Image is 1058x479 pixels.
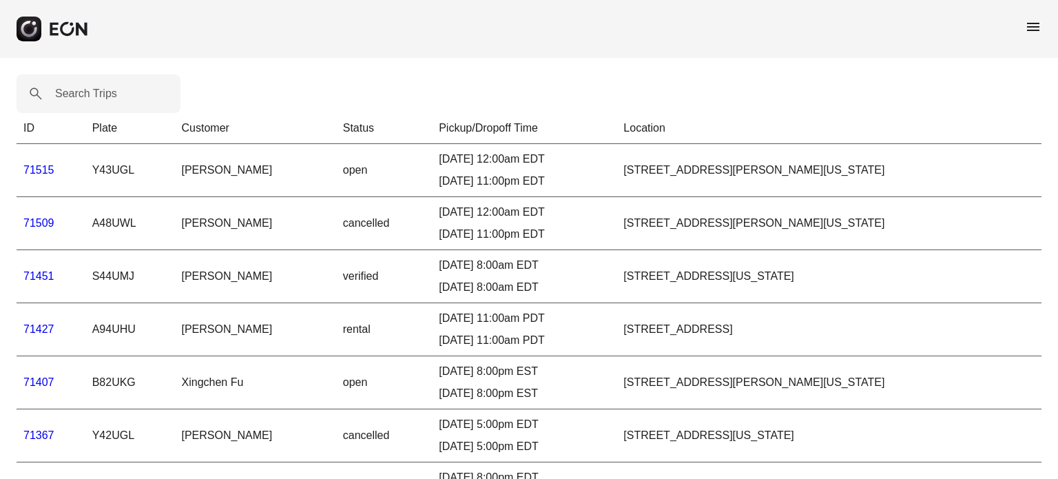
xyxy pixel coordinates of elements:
[175,303,336,356] td: [PERSON_NAME]
[616,356,1041,409] td: [STREET_ADDRESS][PERSON_NAME][US_STATE]
[439,332,610,349] div: [DATE] 11:00am PDT
[336,250,432,303] td: verified
[23,217,54,229] a: 71509
[85,113,175,144] th: Plate
[439,257,610,274] div: [DATE] 8:00am EDT
[439,385,610,402] div: [DATE] 8:00pm EST
[175,409,336,462] td: [PERSON_NAME]
[439,226,610,243] div: [DATE] 11:00pm EDT
[439,310,610,327] div: [DATE] 11:00am PDT
[23,270,54,282] a: 71451
[175,113,336,144] th: Customer
[616,303,1041,356] td: [STREET_ADDRESS]
[1025,19,1041,35] span: menu
[175,250,336,303] td: [PERSON_NAME]
[616,144,1041,197] td: [STREET_ADDRESS][PERSON_NAME][US_STATE]
[439,438,610,455] div: [DATE] 5:00pm EDT
[85,144,175,197] td: Y43UGL
[23,164,54,176] a: 71515
[23,429,54,441] a: 71367
[336,356,432,409] td: open
[439,279,610,296] div: [DATE] 8:00am EDT
[85,409,175,462] td: Y42UGL
[439,173,610,190] div: [DATE] 11:00pm EDT
[175,144,336,197] td: [PERSON_NAME]
[17,113,85,144] th: ID
[336,144,432,197] td: open
[85,250,175,303] td: S44UMJ
[336,197,432,250] td: cancelled
[439,416,610,433] div: [DATE] 5:00pm EDT
[439,204,610,221] div: [DATE] 12:00am EDT
[336,303,432,356] td: rental
[616,197,1041,250] td: [STREET_ADDRESS][PERSON_NAME][US_STATE]
[85,356,175,409] td: B82UKG
[23,376,54,388] a: 71407
[175,197,336,250] td: [PERSON_NAME]
[616,113,1041,144] th: Location
[85,303,175,356] td: A94UHU
[55,85,117,102] label: Search Trips
[175,356,336,409] td: Xingchen Fu
[85,197,175,250] td: A48UWL
[616,409,1041,462] td: [STREET_ADDRESS][US_STATE]
[336,113,432,144] th: Status
[432,113,616,144] th: Pickup/Dropoff Time
[439,363,610,380] div: [DATE] 8:00pm EST
[439,151,610,167] div: [DATE] 12:00am EDT
[23,323,54,335] a: 71427
[616,250,1041,303] td: [STREET_ADDRESS][US_STATE]
[336,409,432,462] td: cancelled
